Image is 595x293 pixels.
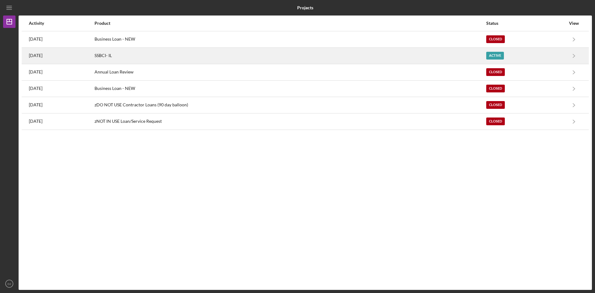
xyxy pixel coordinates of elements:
[486,101,505,109] div: Closed
[566,21,582,26] div: View
[95,21,486,26] div: Product
[3,277,15,290] button: DJ
[95,48,486,64] div: SSBCI- IL
[486,21,566,26] div: Status
[29,69,42,74] time: 2024-08-14 19:04
[297,5,313,10] b: Projects
[95,64,486,80] div: Annual Loan Review
[486,35,505,43] div: Closed
[95,81,486,96] div: Business Loan - NEW
[486,52,504,60] div: Active
[29,53,42,58] time: 2025-07-10 18:20
[7,282,11,286] text: DJ
[95,114,486,129] div: zNOT IN USE Loan/Service Request
[486,85,505,92] div: Closed
[29,119,42,124] time: 2023-05-02 20:21
[29,86,42,91] time: 2024-07-26 15:45
[486,118,505,125] div: Closed
[95,97,486,113] div: zDO NOT USE Contractor Loans (90 day balloon)
[29,37,42,42] time: 2025-07-30 22:00
[29,21,94,26] div: Activity
[29,102,42,107] time: 2023-07-03 15:59
[95,32,486,47] div: Business Loan - NEW
[486,68,505,76] div: Closed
